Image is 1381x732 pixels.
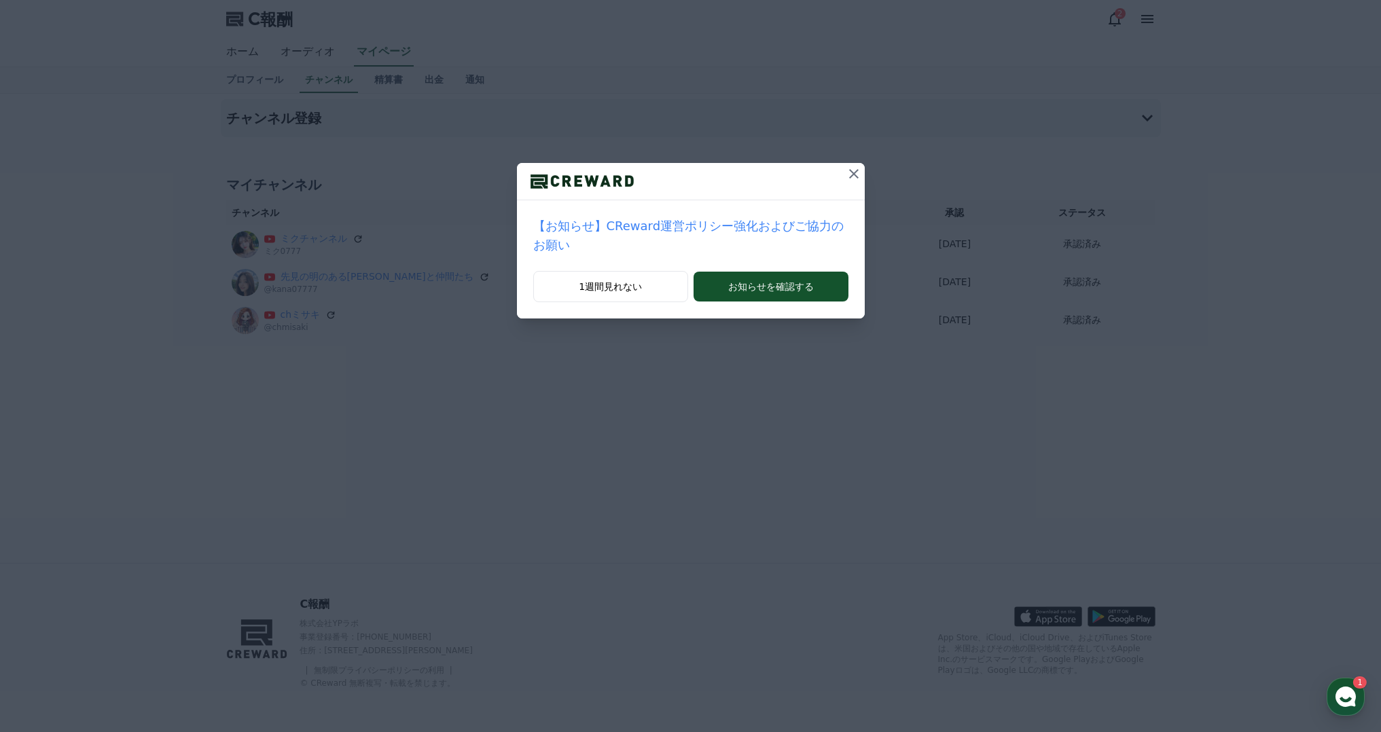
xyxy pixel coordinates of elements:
[579,281,642,292] font: 1週間見れない
[728,281,814,292] font: お知らせを確認する
[517,171,647,191] img: ロゴ
[533,271,689,302] button: 1週間見れない
[694,272,848,301] button: お知らせを確認する
[533,217,848,255] a: 【お知らせ】CReward運営ポリシー強化およびご協力のお願い
[533,219,844,252] font: 【お知らせ】CReward運営ポリシー強化およびご協力のお願い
